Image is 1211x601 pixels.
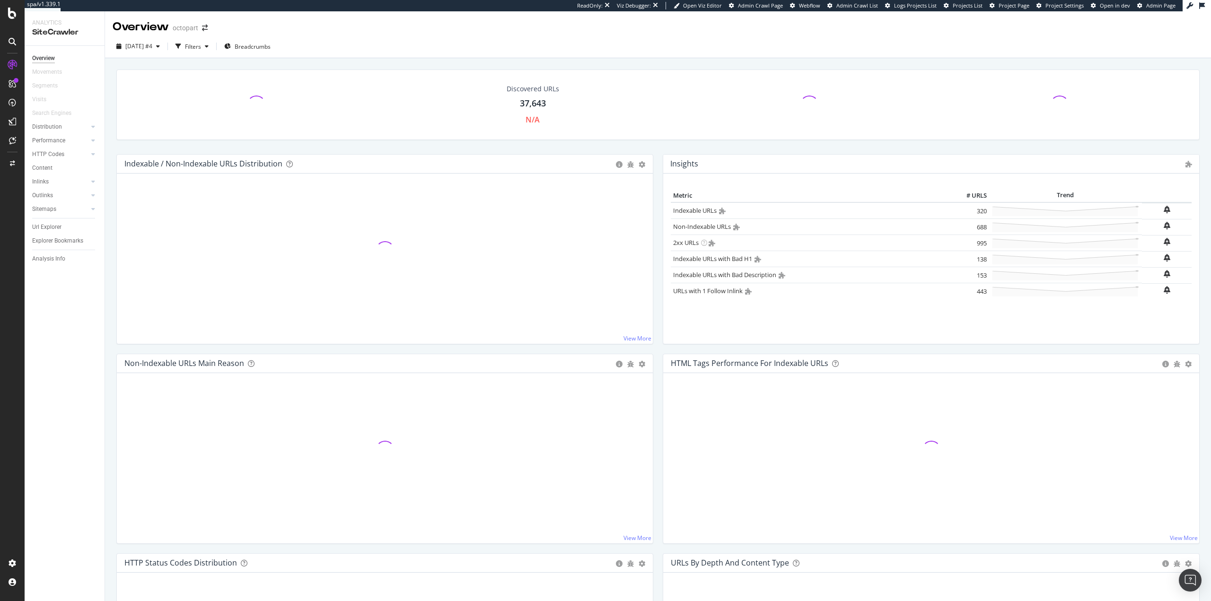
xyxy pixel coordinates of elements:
i: Admin [1185,161,1192,167]
span: Breadcrumbs [235,43,271,51]
span: Admin Crawl List [836,2,878,9]
a: Indexable URLs with Bad Description [673,270,776,279]
th: # URLS [951,189,989,203]
a: Distribution [32,122,88,132]
a: Indexable URLs [673,206,717,215]
a: URLs with 1 Follow Inlink [673,287,743,295]
a: Url Explorer [32,222,98,232]
div: Open Intercom Messenger [1179,569,1202,592]
a: Open Viz Editor [674,2,722,9]
i: Admin [719,208,726,214]
div: bug [627,560,634,567]
a: View More [623,334,651,342]
div: Segments [32,81,58,91]
div: Analysis Info [32,254,65,264]
div: N/A [526,114,540,125]
td: 443 [951,283,989,299]
a: Logs Projects List [885,2,937,9]
div: URLs by Depth and Content Type [671,558,789,567]
div: circle-info [616,560,623,567]
a: Movements [32,67,71,77]
i: Admin [779,272,785,279]
div: bell-plus [1164,270,1170,278]
div: Non-Indexable URLs Main Reason [124,358,244,368]
div: Performance [32,136,65,146]
a: HTTP Codes [32,149,88,159]
i: Admin [745,288,752,295]
div: Overview [32,53,55,63]
span: Logs Projects List [894,2,937,9]
div: bug [627,361,634,367]
div: bug [627,161,634,168]
i: Admin [709,240,715,246]
div: gear [639,560,645,567]
div: Content [32,163,53,173]
td: 153 [951,267,989,283]
div: Sitemaps [32,204,56,214]
div: Discovered URLs [507,84,559,94]
span: Project Settings [1045,2,1084,9]
div: bell-plus [1164,238,1170,245]
div: circle-info [616,361,623,367]
div: bell-plus [1164,222,1170,229]
span: Project Page [999,2,1029,9]
td: 320 [951,202,989,219]
span: Open in dev [1100,2,1130,9]
a: Content [32,163,98,173]
a: Performance [32,136,88,146]
div: Explorer Bookmarks [32,236,83,246]
div: Filters [185,43,201,51]
div: bug [1174,361,1180,367]
a: Outlinks [32,191,88,200]
a: Explorer Bookmarks [32,236,98,246]
div: gear [639,361,645,367]
a: Project Settings [1036,2,1084,9]
div: HTTP Status Codes Distribution [124,558,237,567]
div: bell-plus [1164,286,1170,294]
span: Admin Page [1146,2,1176,9]
div: Overview [113,19,169,35]
div: Visits [32,95,46,105]
a: Overview [32,53,98,63]
div: circle-info [1162,361,1169,367]
div: gear [1185,361,1192,367]
div: gear [1185,560,1192,567]
i: Admin [755,256,761,262]
div: bug [1174,560,1180,567]
a: Visits [32,95,56,105]
td: 995 [951,235,989,251]
a: Inlinks [32,177,88,187]
a: Indexable URLs with Bad H1 [673,254,752,263]
span: 2025 Oct. 9th #4 [125,42,152,50]
span: Webflow [799,2,820,9]
a: View More [1170,534,1198,542]
a: Open in dev [1091,2,1130,9]
td: 138 [951,251,989,267]
td: 688 [951,219,989,235]
a: 2xx URLs [673,238,699,247]
span: Open Viz Editor [683,2,722,9]
div: Search Engines [32,108,71,118]
div: ReadOnly: [577,2,603,9]
div: Indexable / Non-Indexable URLs Distribution [124,159,282,168]
div: octopart [173,23,198,33]
div: arrow-right-arrow-left [202,25,208,31]
div: Viz Debugger: [617,2,651,9]
div: gear [639,161,645,168]
div: Movements [32,67,62,77]
div: Distribution [32,122,62,132]
div: Outlinks [32,191,53,200]
div: circle-info [616,161,623,168]
a: Admin Crawl Page [729,2,783,9]
div: Url Explorer [32,222,61,232]
div: HTML Tags Performance for Indexable URLs [671,358,828,368]
a: Non-Indexable URLs [673,222,731,231]
div: circle-info [1162,560,1169,567]
i: Admin [733,224,740,230]
a: Search Engines [32,108,81,118]
a: Admin Page [1137,2,1176,9]
div: Analytics [32,19,97,27]
a: Segments [32,81,67,91]
th: Trend [989,189,1142,203]
div: 37,643 [520,97,546,110]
